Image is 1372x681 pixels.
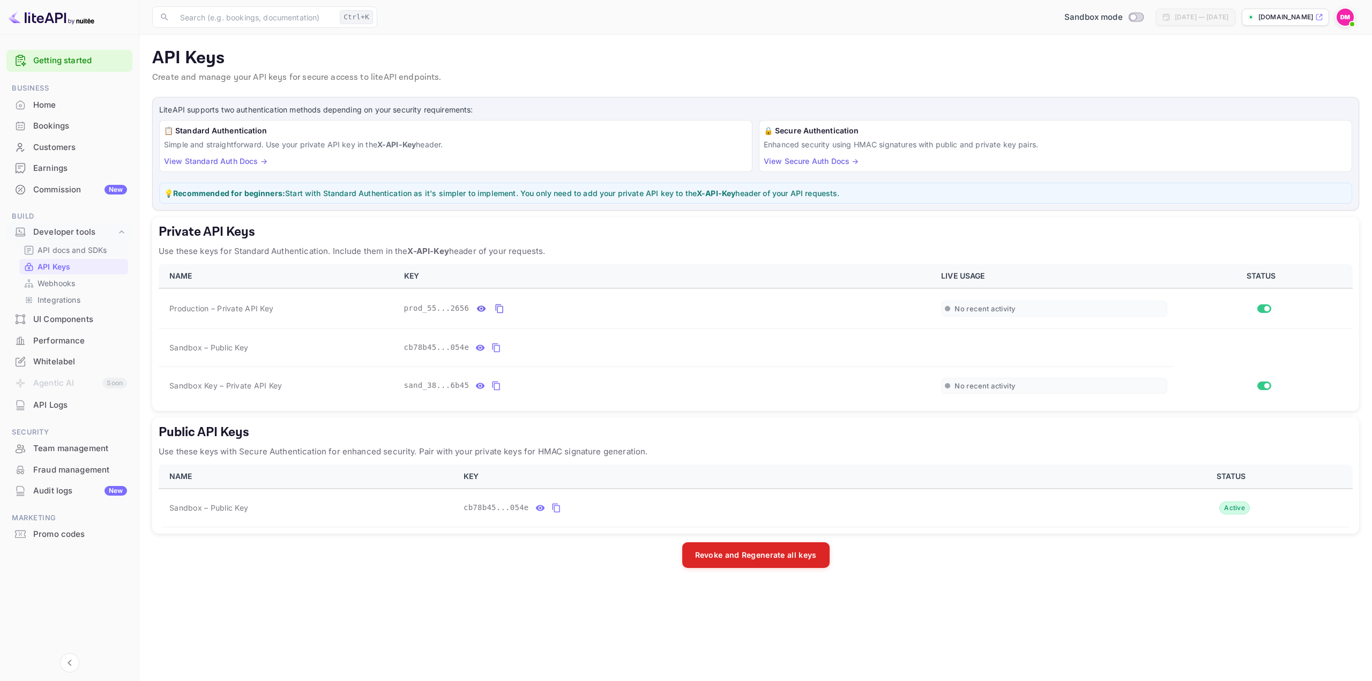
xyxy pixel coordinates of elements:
div: Earnings [33,162,127,175]
div: Commission [33,184,127,196]
a: Audit logsNew [6,481,132,500]
a: View Standard Auth Docs → [164,156,267,166]
a: Webhooks [24,278,124,289]
p: Webhooks [38,278,75,289]
span: Sandbox Key – Private API Key [169,381,282,390]
span: Sandbox – Public Key [169,342,248,353]
div: UI Components [33,313,127,326]
div: Performance [6,331,132,351]
p: API Keys [152,48,1359,69]
div: Whitelabel [6,351,132,372]
span: Sandbox – Public Key [169,502,248,513]
div: Developer tools [33,226,116,238]
strong: X-API-Key [407,246,449,256]
p: Use these keys for Standard Authentication. Include them in the header of your requests. [159,245,1353,258]
h6: 🔒 Secure Authentication [764,125,1347,137]
div: UI Components [6,309,132,330]
div: New [105,486,127,496]
a: Promo codes [6,524,132,544]
strong: X-API-Key [377,140,416,149]
h6: 📋 Standard Authentication [164,125,748,137]
div: API Logs [6,395,132,416]
div: Fraud management [33,464,127,476]
div: Home [6,95,132,116]
table: public api keys table [159,465,1353,527]
div: Performance [33,335,127,347]
a: Customers [6,137,132,157]
strong: X-API-Key [697,189,735,198]
a: Getting started [33,55,127,67]
th: NAME [159,465,457,489]
div: Webhooks [19,275,128,291]
strong: Recommended for beginners: [173,189,285,198]
span: cb78b45...054e [464,502,529,513]
span: Business [6,83,132,94]
p: 💡 Start with Standard Authentication as it's simpler to implement. You only need to add your priv... [164,188,1347,199]
div: Ctrl+K [340,10,373,24]
p: API Keys [38,261,70,272]
div: Bookings [33,120,127,132]
th: STATUS [1174,264,1353,288]
a: API Keys [24,261,124,272]
div: Audit logs [33,485,127,497]
div: Customers [33,141,127,154]
p: LiteAPI supports two authentication methods depending on your security requirements: [159,104,1352,116]
a: API Logs [6,395,132,415]
th: KEY [457,465,1114,489]
div: Earnings [6,158,132,179]
p: [DOMAIN_NAME] [1258,12,1313,22]
span: No recent activity [955,381,1015,391]
input: Search (e.g. bookings, documentation) [174,6,335,28]
img: LiteAPI logo [9,9,94,26]
div: Developer tools [6,223,132,242]
a: Fraud management [6,460,132,480]
span: Build [6,211,132,222]
div: [DATE] — [DATE] [1175,12,1228,22]
p: Integrations [38,294,80,305]
span: Production – Private API Key [169,303,273,314]
div: API Logs [33,399,127,411]
div: Fraud management [6,460,132,481]
span: prod_55...2656 [404,303,469,314]
div: API docs and SDKs [19,242,128,258]
div: Audit logsNew [6,481,132,502]
div: Integrations [19,292,128,308]
th: KEY [398,264,935,288]
a: API docs and SDKs [24,244,124,256]
div: API Keys [19,259,128,274]
img: Dylan McLean [1337,9,1354,26]
a: Integrations [24,294,124,305]
span: Marketing [6,512,132,524]
h5: Public API Keys [159,424,1353,441]
div: Bookings [6,116,132,137]
a: View Secure Auth Docs → [764,156,859,166]
a: Home [6,95,132,115]
th: NAME [159,264,398,288]
div: Customers [6,137,132,158]
a: Earnings [6,158,132,178]
table: private api keys table [159,264,1353,405]
span: cb78b45...054e [404,342,469,353]
p: Enhanced security using HMAC signatures with public and private key pairs. [764,139,1347,150]
span: Security [6,426,132,438]
div: Team management [6,438,132,459]
a: Whitelabel [6,351,132,371]
span: sand_38...6b45 [404,380,469,391]
button: Collapse navigation [60,653,79,672]
p: Simple and straightforward. Use your private API key in the header. [164,139,748,150]
button: Revoke and Regenerate all keys [682,542,830,568]
th: STATUS [1114,465,1353,489]
div: Promo codes [6,524,132,545]
a: Team management [6,438,132,458]
p: API docs and SDKs [38,244,107,256]
div: Getting started [6,50,132,72]
div: Home [33,99,127,111]
p: Create and manage your API keys for secure access to liteAPI endpoints. [152,71,1359,84]
th: LIVE USAGE [935,264,1174,288]
span: No recent activity [955,304,1015,313]
h5: Private API Keys [159,223,1353,241]
div: Switch to Production mode [1060,11,1147,24]
div: Team management [33,443,127,455]
span: Sandbox mode [1064,11,1123,24]
p: Use these keys with Secure Authentication for enhanced security. Pair with your private keys for ... [159,445,1353,458]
